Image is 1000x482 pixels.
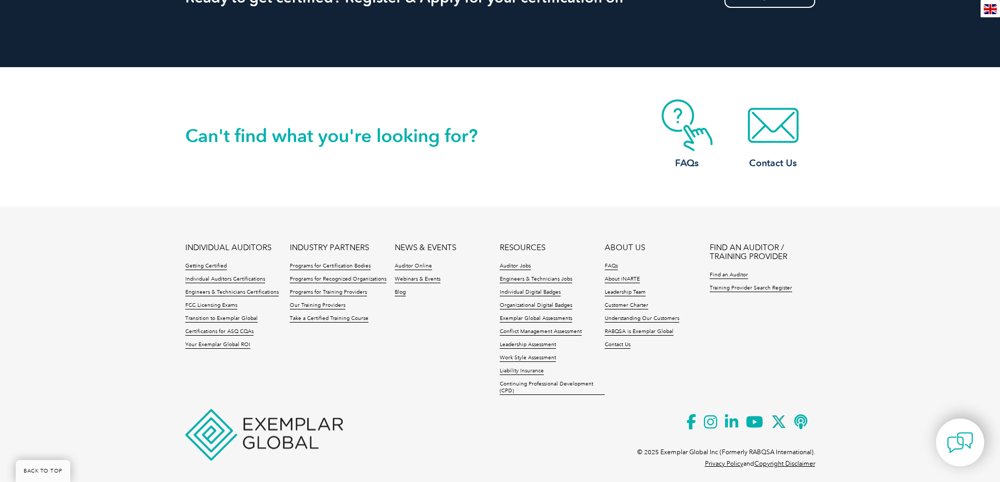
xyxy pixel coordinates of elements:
a: Individual Digital Badges [500,289,561,296]
img: en [984,4,997,14]
a: RABQSA is Exemplar Global [605,328,673,336]
h3: FAQs [645,157,729,170]
a: FIND AN AUDITOR / TRAINING PROVIDER [710,243,815,261]
a: Take a Certified Training Course [290,315,369,323]
a: FAQs [605,263,618,270]
p: and [705,458,815,469]
p: © 2025 Exemplar Global Inc (Formerly RABQSA International). [637,446,815,458]
a: Programs for Certification Bodies [290,263,371,270]
h3: Contact Us [731,157,815,170]
a: Training Provider Search Register [710,285,792,292]
h2: Can't find what you're looking for? [185,127,500,144]
a: Leadership Team [605,289,646,296]
img: contact-email.webp [731,99,815,152]
img: Exemplar Global [185,409,343,460]
a: NEWS & EVENTS [395,243,456,252]
a: Continuing Professional Development (CPD) [500,381,605,395]
a: Liability Insurance [500,368,544,375]
a: Your Exemplar Global ROI [185,341,250,349]
a: Find an Auditor [710,272,748,279]
a: Transition to Exemplar Global [185,315,258,323]
a: Programs for Training Providers [290,289,367,296]
a: Auditor Online [395,263,432,270]
img: contact-chat.png [947,430,973,456]
a: Engineers & Technicians Certifications [185,289,279,296]
a: INDIVIDUAL AUDITORS [185,243,271,252]
a: Understanding Our Customers [605,315,679,323]
a: Work Style Assessment [500,355,556,362]
a: Privacy Policy [705,460,743,467]
a: Webinars & Events [395,276,440,283]
a: Individual Auditors Certifications [185,276,265,283]
a: Contact Us [731,99,815,170]
a: Auditor Jobs [500,263,531,270]
a: Leadership Assessment [500,341,556,349]
a: Exemplar Global Assessments [500,315,572,323]
a: Contact Us [605,341,630,349]
a: About iNARTE [605,276,640,283]
a: Blog [395,289,406,296]
a: Certifications for ASQ CQAs [185,328,254,336]
a: RESOURCES [500,243,545,252]
a: Conflict Management Assessment [500,328,582,336]
a: FAQs [645,99,729,170]
a: Engineers & Technicians Jobs [500,276,572,283]
a: Customer Charter [605,302,648,309]
a: Programs for Recognized Organizations [290,276,386,283]
a: INDUSTRY PARTNERS [290,243,369,252]
a: Organizational Digital Badges [500,302,572,309]
a: Copyright Disclaimer [754,460,815,467]
a: FCC Licensing Exams [185,302,237,309]
a: ABOUT US [605,243,645,252]
a: BACK TO TOP [16,460,70,482]
a: Getting Certified [185,263,227,270]
a: Our Training Providers [290,302,345,309]
img: contact-faq.webp [645,99,729,152]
